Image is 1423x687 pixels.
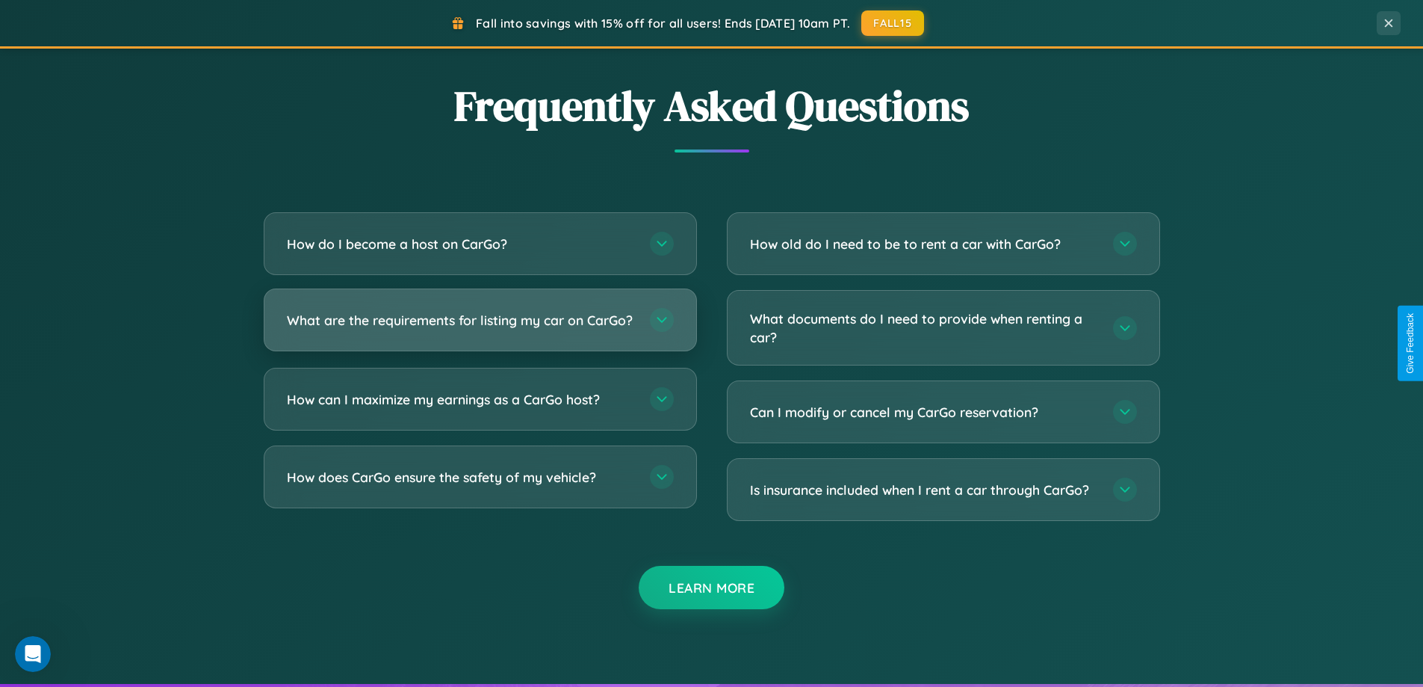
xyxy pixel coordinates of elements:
h3: How do I become a host on CarGo? [287,235,635,253]
h3: Is insurance included when I rent a car through CarGo? [750,481,1098,499]
span: Fall into savings with 15% off for all users! Ends [DATE] 10am PT. [476,16,850,31]
h3: Can I modify or cancel my CarGo reservation? [750,403,1098,422]
h3: How old do I need to be to rent a car with CarGo? [750,235,1098,253]
button: FALL15 [861,10,924,36]
button: Learn More [639,566,784,609]
h3: What are the requirements for listing my car on CarGo? [287,311,635,330]
iframe: Intercom live chat [15,636,51,672]
h3: How can I maximize my earnings as a CarGo host? [287,390,635,409]
h3: How does CarGo ensure the safety of my vehicle? [287,468,635,487]
div: Give Feedback [1405,313,1416,374]
h2: Frequently Asked Questions [264,77,1160,135]
h3: What documents do I need to provide when renting a car? [750,309,1098,346]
